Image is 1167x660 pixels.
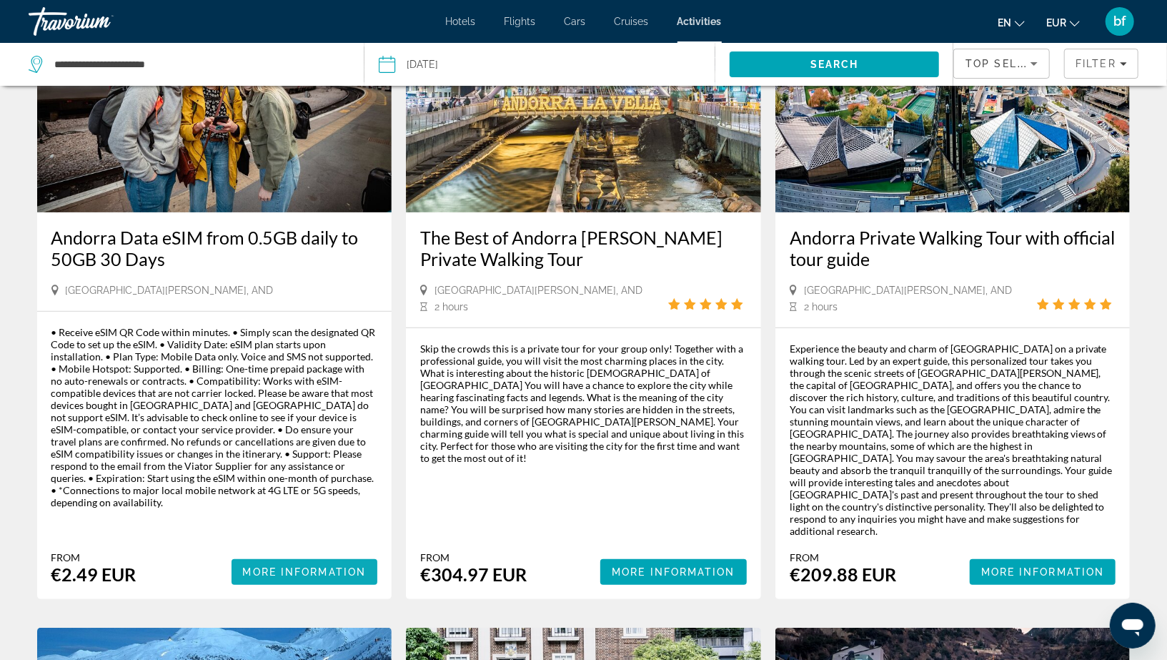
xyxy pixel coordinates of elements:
[446,16,476,27] a: Hotels
[51,551,136,563] div: From
[1114,14,1126,29] span: bf
[505,16,536,27] a: Flights
[51,326,378,508] div: • Receive eSIM QR Code within minutes. • Simply scan the designated QR Code to set up the eSIM. •...
[1076,58,1116,69] span: Filter
[1046,17,1066,29] span: EUR
[998,17,1011,29] span: en
[810,59,859,70] span: Search
[51,563,136,585] div: €2.49 EUR
[965,55,1038,72] mat-select: Sort by
[379,43,714,86] button: [DATE]Date: Oct 26, 2025
[53,54,342,75] input: Search destination
[565,16,586,27] a: Cars
[600,559,747,585] button: More Information
[965,58,1047,69] span: Top Sellers
[790,343,1116,537] div: Experience the beauty and charm of [GEOGRAPHIC_DATA] on a private walking tour. Led by an expert ...
[804,301,838,312] span: 2 hours
[243,566,367,578] span: More Information
[970,559,1116,585] button: More Information
[615,16,649,27] a: Cruises
[420,563,527,585] div: €304.97 EUR
[677,16,722,27] a: Activities
[51,227,378,270] a: Andorra Data eSIM from 0.5GB daily to 50GB 30 Days
[66,285,274,296] span: [GEOGRAPHIC_DATA][PERSON_NAME], AND
[804,285,1012,296] span: [GEOGRAPHIC_DATA][PERSON_NAME], AND
[232,559,378,585] button: More Information
[420,227,747,270] a: The Best of Andorra [PERSON_NAME] Private Walking Tour
[790,563,896,585] div: €209.88 EUR
[998,12,1025,33] button: Change language
[434,301,468,312] span: 2 hours
[612,566,735,578] span: More Information
[790,551,896,563] div: From
[434,285,642,296] span: [GEOGRAPHIC_DATA][PERSON_NAME], AND
[981,566,1105,578] span: More Information
[29,3,172,40] a: Travorium
[420,551,527,563] div: From
[1046,12,1080,33] button: Change currency
[1110,603,1156,649] iframe: Botón para iniciar la ventana de mensajería
[420,343,747,464] div: Skip the crowds this is a private tour for your group only! Together with a professional guide, y...
[1101,6,1138,36] button: User Menu
[1064,49,1138,79] button: Filters
[790,227,1116,270] a: Andorra Private Walking Tour with official tour guide
[730,51,940,77] button: Search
